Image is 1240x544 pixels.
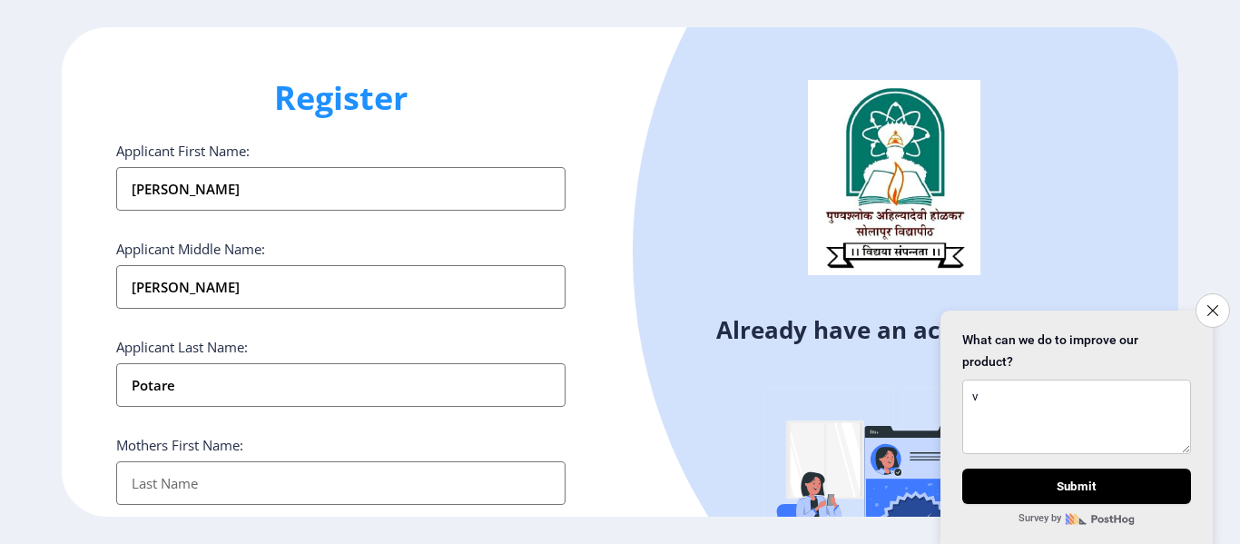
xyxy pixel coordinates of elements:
label: Mothers First Name: [116,436,243,454]
h1: Register [116,76,566,120]
h4: Already have an account? [634,315,1165,344]
input: Last Name [116,363,566,407]
label: Applicant Middle Name: [116,240,265,258]
img: logo [808,80,980,274]
input: First Name [116,265,566,309]
label: Applicant Last Name: [116,338,248,356]
input: Last Name [116,461,566,505]
label: Applicant First Name: [116,142,250,160]
input: First Name [116,167,566,211]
